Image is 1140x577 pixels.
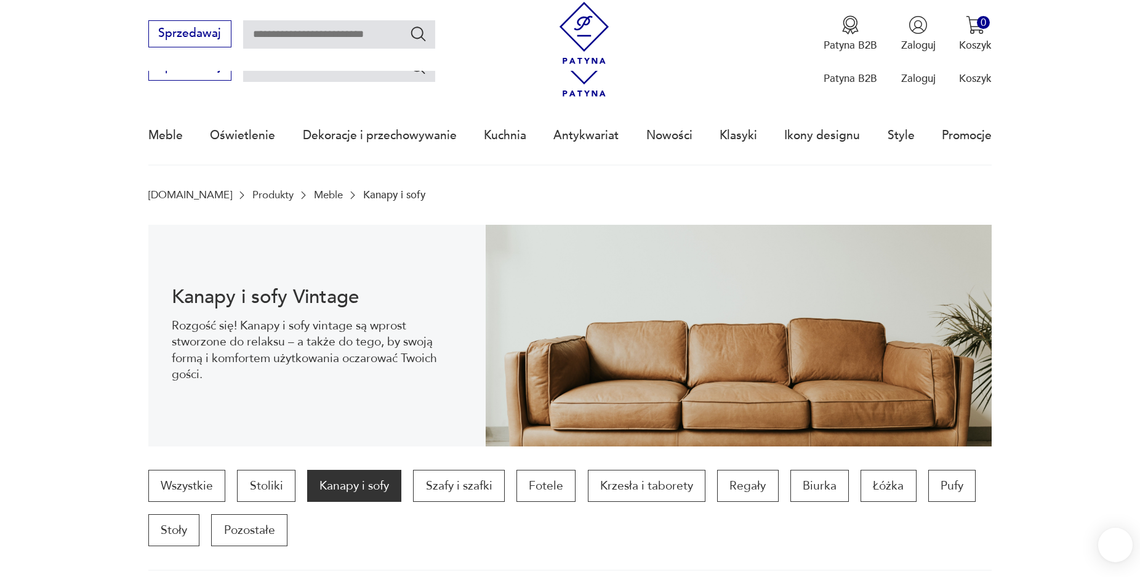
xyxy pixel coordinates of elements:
a: Pufy [928,470,976,502]
a: Stoły [148,514,199,546]
button: 0Koszyk [959,15,992,52]
a: Meble [314,189,343,201]
p: Koszyk [959,38,992,52]
a: Stoliki [237,470,295,502]
a: [DOMAIN_NAME] [148,189,232,201]
p: Kanapy i sofy [363,189,425,201]
a: Sprzedawaj [148,30,231,39]
a: Regały [717,470,778,502]
a: Produkty [252,189,294,201]
a: Promocje [942,107,992,164]
a: Fotele [516,470,576,502]
a: Ikona medaluPatyna B2B [824,15,877,52]
a: Wszystkie [148,470,225,502]
img: 4dcd11543b3b691785adeaf032051535.jpg [486,225,992,446]
img: Ikonka użytkownika [909,15,928,34]
a: Kuchnia [484,107,526,164]
a: Łóżka [861,470,916,502]
button: Szukaj [409,25,427,42]
a: Dekoracje i przechowywanie [303,107,457,164]
div: 0 [977,16,990,29]
a: Pozostałe [211,514,287,546]
h1: Kanapy i sofy Vintage [172,288,462,306]
button: Sprzedawaj [148,20,231,47]
a: Meble [148,107,183,164]
a: Antykwariat [553,107,619,164]
img: Patyna - sklep z meblami i dekoracjami vintage [553,2,616,64]
p: Rozgość się! Kanapy i sofy vintage są wprost stworzone do relaksu – a także do tego, by swoją for... [172,318,462,383]
a: Klasyki [720,107,757,164]
p: Koszyk [959,71,992,86]
a: Sprzedawaj [148,63,231,73]
p: Patyna B2B [824,38,877,52]
a: Krzesła i taborety [588,470,705,502]
a: Szafy i szafki [413,470,504,502]
p: Zaloguj [901,38,936,52]
button: Patyna B2B [824,15,877,52]
button: Szukaj [409,58,427,76]
button: Zaloguj [901,15,936,52]
img: Ikona koszyka [966,15,985,34]
img: Ikona medalu [841,15,860,34]
a: Kanapy i sofy [307,470,401,502]
iframe: Smartsupp widget button [1098,528,1133,562]
a: Biurka [790,470,849,502]
p: Patyna B2B [824,71,877,86]
a: Style [888,107,915,164]
a: Oświetlenie [210,107,275,164]
a: Ikony designu [784,107,860,164]
p: Zaloguj [901,71,936,86]
a: Nowości [646,107,692,164]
